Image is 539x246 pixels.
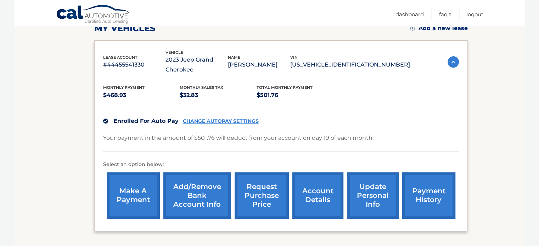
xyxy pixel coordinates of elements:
span: name [228,55,240,60]
a: FAQ's [439,8,451,20]
p: $468.93 [103,90,180,100]
a: request purchase price [235,172,289,219]
span: Monthly Payment [103,85,145,90]
a: make a payment [107,172,160,219]
a: CHANGE AUTOPAY SETTINGS [183,118,259,124]
img: accordion-active.svg [448,56,459,68]
p: [PERSON_NAME] [228,60,290,70]
p: $501.76 [257,90,333,100]
img: add.svg [410,25,415,30]
span: Monthly sales Tax [180,85,223,90]
p: [US_VEHICLE_IDENTIFICATION_NUMBER] [290,60,410,70]
p: #44455541330 [103,60,165,70]
a: Add/Remove bank account info [163,172,231,219]
a: update personal info [347,172,399,219]
a: Dashboard [395,8,424,20]
h2: my vehicles [94,23,156,34]
span: Total Monthly Payment [257,85,313,90]
span: Enrolled For Auto Pay [113,118,179,124]
p: Select an option below: [103,160,459,169]
span: vehicle [165,50,183,55]
span: vin [290,55,298,60]
a: Cal Automotive [56,5,130,25]
img: check.svg [103,119,108,124]
span: lease account [103,55,137,60]
p: Your payment in the amount of $501.76 will deduct from your account on day 19 of each month. [103,133,374,143]
a: Add a new lease [410,25,468,32]
p: 2023 Jeep Grand Cherokee [165,55,228,75]
a: Logout [466,8,483,20]
a: account details [292,172,343,219]
a: payment history [402,172,455,219]
p: $32.83 [180,90,257,100]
